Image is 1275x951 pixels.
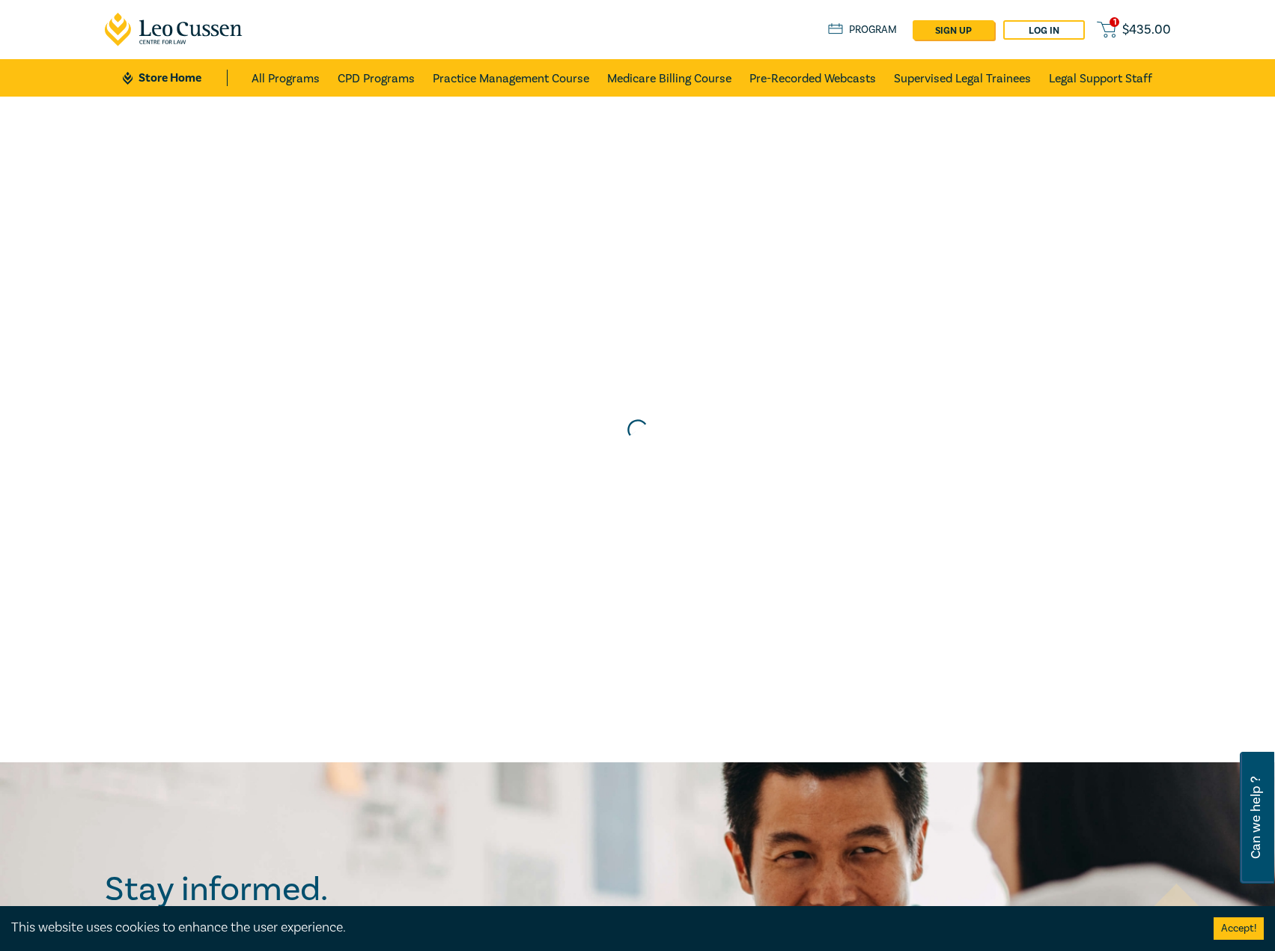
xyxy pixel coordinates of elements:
[1249,761,1263,875] span: Can we help ?
[1003,20,1085,40] a: Log in
[11,918,1191,938] div: This website uses cookies to enhance the user experience.
[105,870,458,909] h2: Stay informed.
[1110,17,1119,27] span: 1
[1214,917,1264,940] button: Accept cookies
[433,59,589,97] a: Practice Management Course
[252,59,320,97] a: All Programs
[1049,59,1152,97] a: Legal Support Staff
[338,59,415,97] a: CPD Programs
[123,70,227,86] a: Store Home
[828,22,898,38] a: Program
[1122,22,1171,38] span: $ 435.00
[913,20,994,40] a: sign up
[894,59,1031,97] a: Supervised Legal Trainees
[749,59,876,97] a: Pre-Recorded Webcasts
[607,59,731,97] a: Medicare Billing Course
